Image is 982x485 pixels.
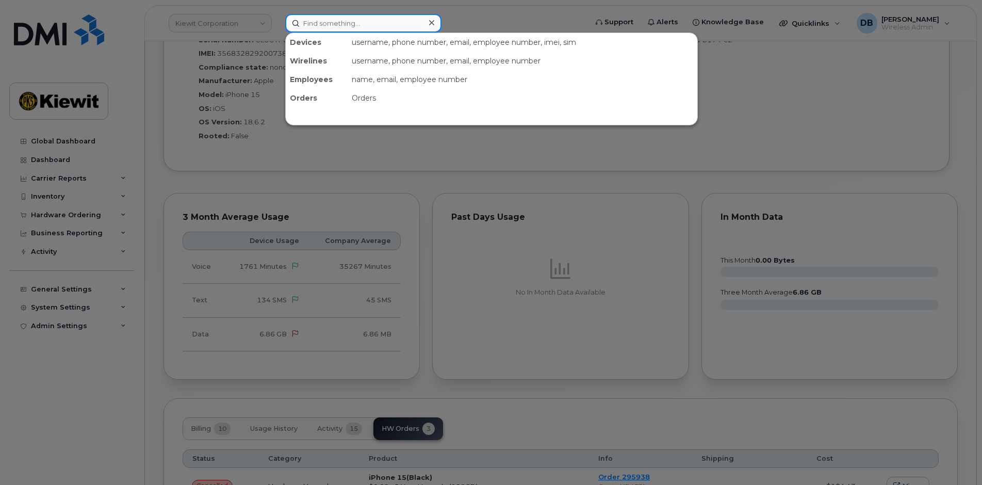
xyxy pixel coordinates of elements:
[348,52,697,70] div: username, phone number, email, employee number
[286,89,348,107] div: Orders
[286,52,348,70] div: Wirelines
[286,33,348,52] div: Devices
[348,70,697,89] div: name, email, employee number
[348,33,697,52] div: username, phone number, email, employee number, imei, sim
[348,89,697,107] div: Orders
[285,14,441,33] input: Find something...
[286,70,348,89] div: Employees
[937,440,974,477] iframe: Messenger Launcher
